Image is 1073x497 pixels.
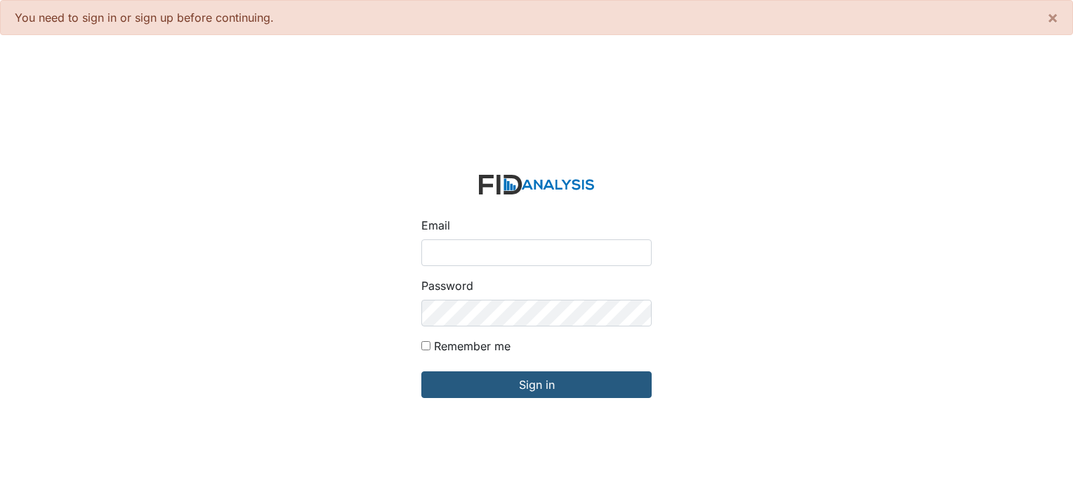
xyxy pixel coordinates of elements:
button: × [1033,1,1072,34]
input: Sign in [421,371,652,398]
img: logo-2fc8c6e3336f68795322cb6e9a2b9007179b544421de10c17bdaae8622450297.svg [479,175,594,195]
label: Password [421,277,473,294]
label: Remember me [434,338,511,354]
label: Email [421,217,450,234]
span: × [1047,7,1058,27]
